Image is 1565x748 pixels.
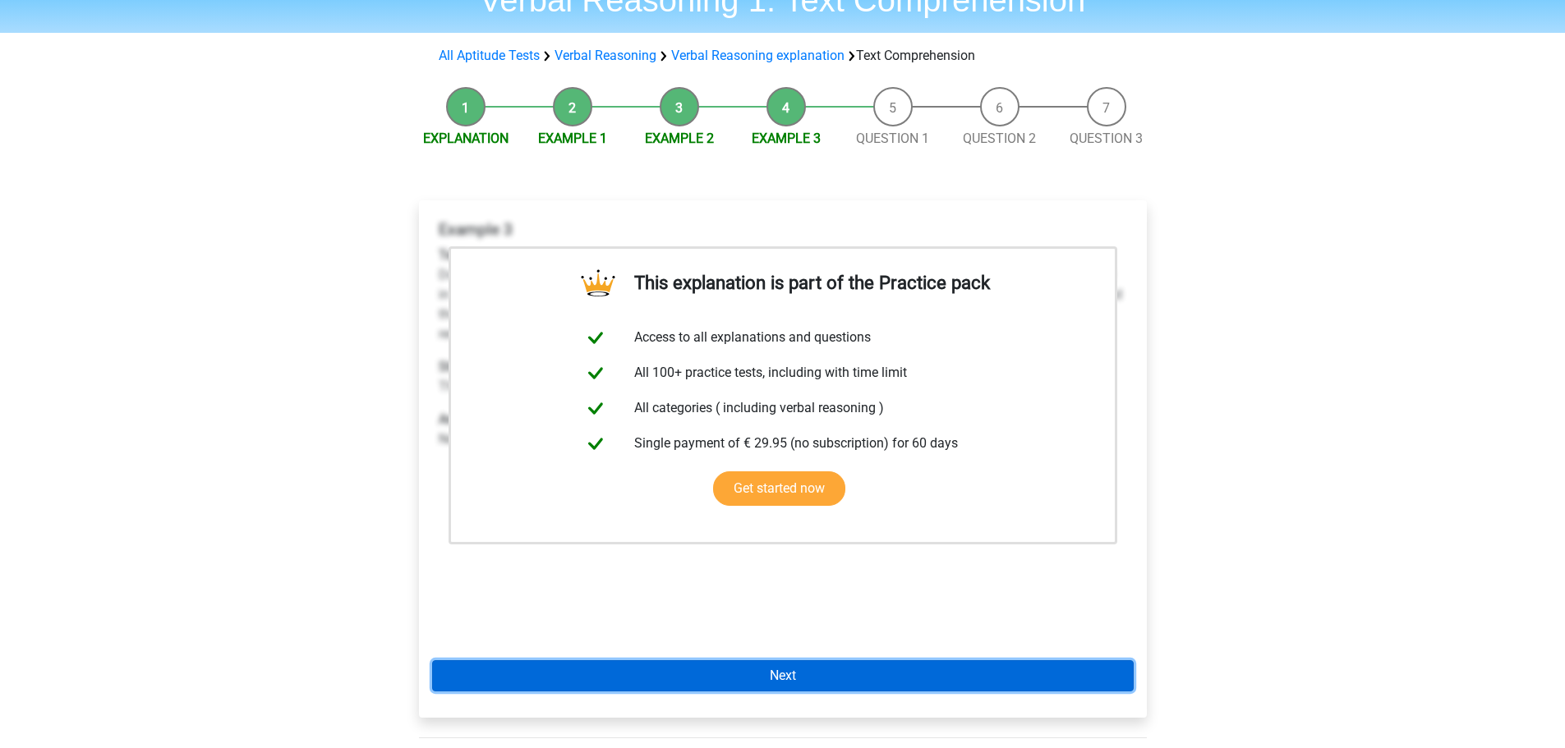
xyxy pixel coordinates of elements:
[671,48,845,63] a: Verbal Reasoning explanation
[439,247,463,263] b: Text
[538,131,607,146] a: Example 1
[439,246,1127,344] p: Dozens of environmentalists storm a number of rice paddies in southeastern [GEOGRAPHIC_DATA], the...
[439,411,481,427] b: Answer
[432,660,1134,691] a: Next
[752,131,821,146] a: Example 3
[963,131,1036,146] a: Question 2
[1070,131,1143,146] a: Question 3
[432,46,1134,66] div: Text Comprehension
[439,359,499,374] b: Statement
[645,131,714,146] a: Example 2
[439,48,540,63] a: All Aptitude Tests
[856,131,929,146] a: Question 1
[439,220,513,239] b: Example 3
[555,48,656,63] a: Verbal Reasoning
[713,471,845,506] a: Get started now
[423,131,509,146] a: Explanation
[439,357,1127,397] p: The environmentalists go against their own ambitions by trampling the rice fields.
[439,410,1127,449] p: Not to say. The text does not state anything about the ambition of the environmental activists.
